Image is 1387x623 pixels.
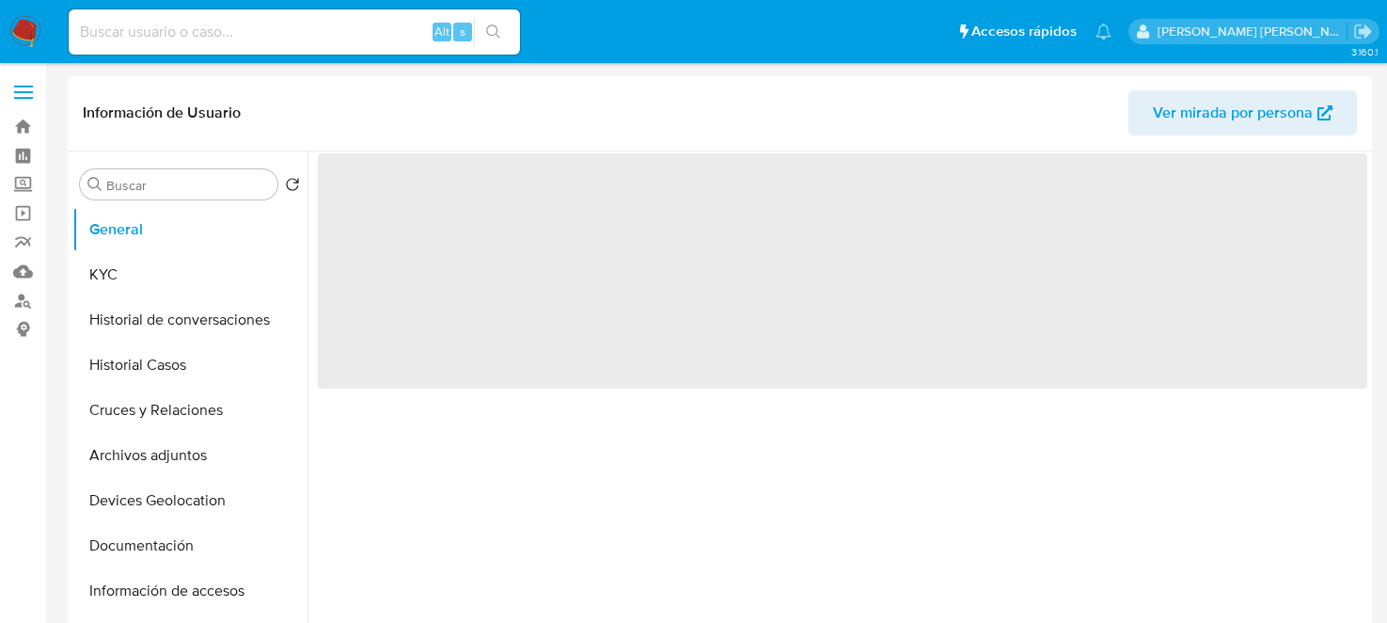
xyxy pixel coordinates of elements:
button: Volver al orden por defecto [285,177,300,198]
button: Archivos adjuntos [72,433,307,478]
h1: Información de Usuario [83,104,241,122]
input: Buscar [106,177,270,194]
span: Accesos rápidos [971,22,1077,41]
a: Salir [1353,22,1373,41]
button: KYC [72,252,307,297]
span: s [460,23,465,40]
button: Documentación [72,523,307,568]
p: brenda.morenoreyes@mercadolibre.com.mx [1158,23,1348,40]
button: Historial de conversaciones [72,297,307,343]
button: Historial Casos [72,343,307,388]
button: search-icon [474,19,512,45]
a: Notificaciones [1095,24,1111,40]
span: Ver mirada por persona [1153,90,1313,136]
button: Buscar [87,177,102,192]
span: ‌ [318,153,1367,389]
button: Cruces y Relaciones [72,388,307,433]
span: Alt [434,23,449,40]
button: General [72,207,307,252]
button: Devices Geolocation [72,478,307,523]
button: Ver mirada por persona [1128,90,1357,136]
input: Buscar usuario o caso... [69,20,520,44]
button: Información de accesos [72,568,307,614]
